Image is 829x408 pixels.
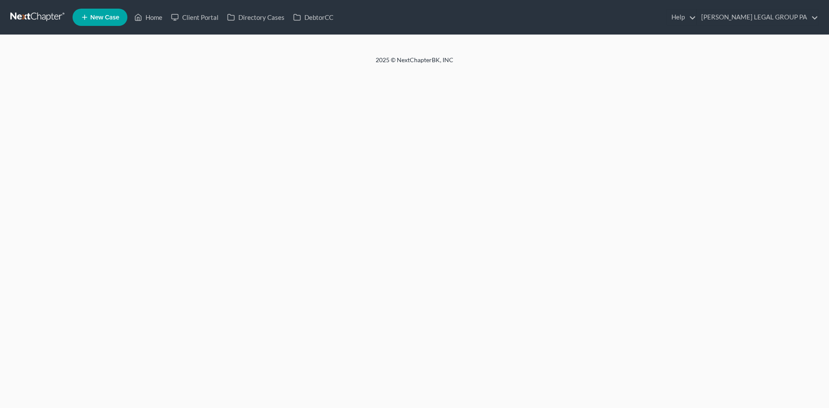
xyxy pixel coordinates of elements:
a: Help [667,9,696,25]
new-legal-case-button: New Case [73,9,127,26]
a: [PERSON_NAME] LEGAL GROUP PA [697,9,818,25]
a: DebtorCC [289,9,338,25]
a: Home [130,9,167,25]
a: Client Portal [167,9,223,25]
a: Directory Cases [223,9,289,25]
div: 2025 © NextChapterBK, INC [168,56,661,71]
